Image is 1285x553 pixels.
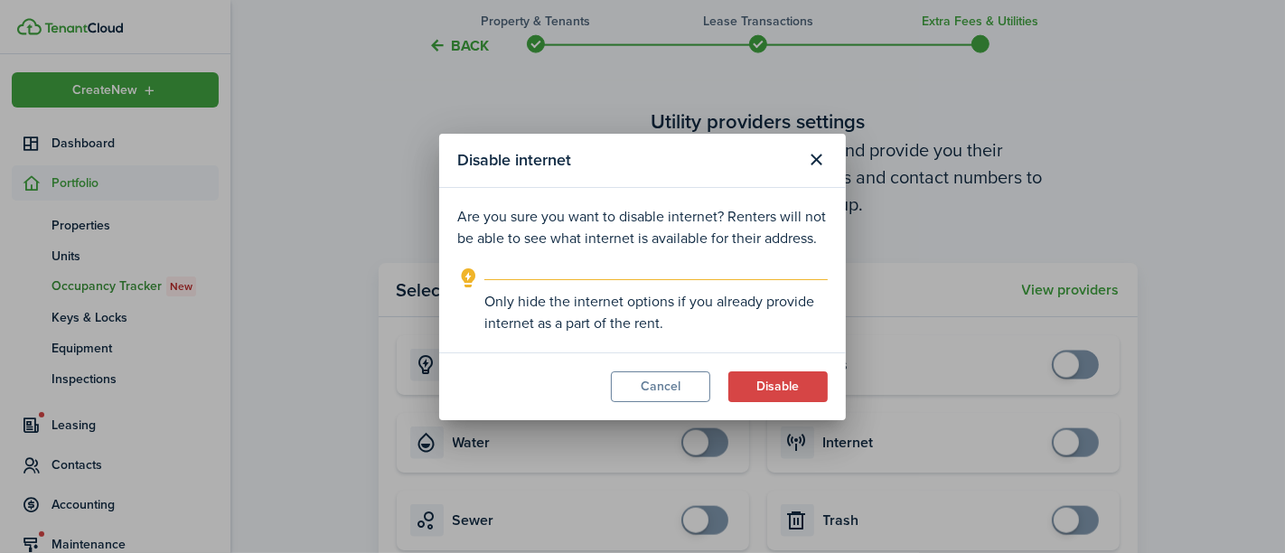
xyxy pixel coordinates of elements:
[728,371,828,402] button: Disable
[802,145,832,175] button: Close modal
[611,371,710,402] button: Cancel
[457,206,828,249] p: Are you sure you want to disable internet? Renters will not be able to see what internet is avail...
[484,291,828,334] explanation-description: Only hide the internet options if you already provide internet as a part of the rent.
[457,143,797,178] modal-title: Disable internet
[457,267,480,289] i: outline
